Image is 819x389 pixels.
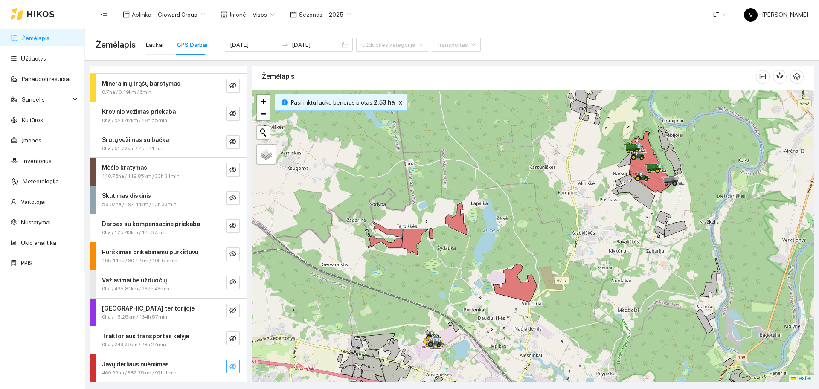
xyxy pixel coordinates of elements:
strong: Skutimas diskinis [102,192,151,199]
span: 59.07ha / 197.44km / 13h 33min [102,200,177,209]
button: eye-invisible [226,191,240,205]
strong: Mineralinių trąšų barstymas [102,80,180,87]
strong: Važiavimai be užduočių [102,277,167,284]
span: menu-fold [100,11,108,18]
span: info-circle [282,99,288,105]
div: Traktoriaus transportas kelyje0ha / 249.29km / 28h 27mineye-invisible [90,326,247,354]
span: column-width [756,73,769,80]
div: Laukai [146,40,163,49]
div: [GEOGRAPHIC_DATA] teritorijoje0ha / 15.25km / 134h 57mineye-invisible [90,299,247,326]
span: 469.99ha / 387.35km / 97h 1min [102,369,177,377]
a: Panaudoti resursai [22,75,70,82]
a: Ūkio analitika [21,239,56,246]
a: Zoom in [257,95,270,107]
button: eye-invisible [226,331,240,345]
div: Srutų vežimas su bačka0ha / 61.72km / 25h 41mineye-invisible [90,130,247,158]
a: Meteorologija [23,178,59,185]
span: eye-invisible [229,82,236,90]
span: Sandėlis [22,91,70,108]
a: Įmonės [22,137,41,144]
div: Važiavimai be užduočių0ha / 495.81km / 237h 43mineye-invisible [90,270,247,298]
button: column-width [756,70,770,84]
div: GPS Darbai [177,40,207,49]
div: Žemėlapis [262,64,756,89]
strong: Javų derliaus nuėmimas [102,361,169,368]
span: − [261,108,266,119]
span: V [749,8,753,22]
span: Visos [253,8,275,21]
button: Initiate a new search [257,126,270,139]
span: layout [123,11,130,18]
strong: Traktoriaus transportas kelyje [102,333,189,340]
a: Nustatymai [21,219,51,226]
span: eye-invisible [229,335,236,343]
span: Žemėlapis [96,38,136,52]
span: Sezonas : [299,10,324,19]
span: LT [713,8,727,21]
span: 2025 [329,8,351,21]
span: shop [221,11,227,18]
button: eye-invisible [226,135,240,149]
div: Mineralinių trąšų barstymas0.7ha / 0.19km / 6mineye-invisible [90,74,247,102]
button: eye-invisible [226,304,240,317]
a: Kultūros [22,116,43,123]
b: 2.53 ha [374,99,395,106]
input: Pabaigos data [292,40,340,49]
button: eye-invisible [226,107,240,121]
strong: Purškimas prikabinamu purkštuvu [102,249,198,255]
span: Groward Group [158,8,205,21]
input: Pradžios data [230,40,278,49]
div: Javų derliaus nuėmimas469.99ha / 387.35km / 97h 1mineye-invisible [90,354,247,382]
span: eye-invisible [229,307,236,315]
span: 0ha / 521.42km / 48h 55min [102,116,167,125]
span: 0ha / 495.81km / 237h 43min [102,285,169,293]
span: eye-invisible [229,279,236,287]
span: eye-invisible [229,222,236,230]
a: Layers [257,145,276,164]
button: eye-invisible [226,79,240,93]
button: eye-invisible [226,360,240,373]
span: eye-invisible [229,138,236,146]
span: Įmonė : [229,10,247,19]
button: eye-invisible [226,163,240,177]
span: + [261,96,266,106]
span: Pasirinktų laukų bendras plotas : [291,98,395,107]
a: PPIS [21,260,33,267]
div: Purškimas prikabinamu purkštuvu165.11ha / 80.12km / 10h 55mineye-invisible [90,242,247,270]
span: 165.11ha / 80.12km / 10h 55min [102,257,177,265]
a: Leaflet [791,375,812,381]
button: close [395,98,406,108]
span: 118.76ha / 119.85km / 33h 31min [102,172,180,180]
strong: Mėšlo kratymas [102,164,147,171]
span: 0ha / 15.25km / 134h 57min [102,313,167,321]
button: menu-fold [96,6,113,23]
a: Vartotojai [21,198,46,205]
span: 0ha / 125.43km / 14h 37min [102,229,166,237]
div: Mėšlo kratymas118.76ha / 119.85km / 33h 31mineye-invisible [90,158,247,186]
button: eye-invisible [226,219,240,233]
span: close [396,100,405,106]
div: Darbas su kompensacine priekaba0ha / 125.43km / 14h 37mineye-invisible [90,214,247,242]
span: to [282,41,288,48]
span: [PERSON_NAME] [744,11,808,18]
span: 0.7ha / 0.19km / 6min [102,88,151,96]
div: Skutimas diskinis59.07ha / 197.44km / 13h 33mineye-invisible [90,186,247,214]
a: Žemėlapis [22,35,49,41]
span: 0ha / 249.29km / 28h 27min [102,341,166,349]
span: 0ha / 61.72km / 25h 41min [102,145,163,153]
button: eye-invisible [226,247,240,261]
strong: Srutų vežimas su bačka [102,136,169,143]
a: Inventorius [23,157,52,164]
a: Zoom out [257,107,270,120]
span: eye-invisible [229,194,236,203]
span: Aplinka : [132,10,153,19]
span: eye-invisible [229,250,236,258]
span: eye-invisible [229,110,236,118]
span: calendar [290,11,297,18]
a: Užduotys [21,55,46,62]
span: eye-invisible [229,166,236,174]
strong: Darbas su kompensacine priekaba [102,221,200,227]
span: eye-invisible [229,363,236,371]
div: Krovinio vežimas priekaba0ha / 521.42km / 48h 55mineye-invisible [90,102,247,130]
strong: Krovinio vežimas priekaba [102,108,176,115]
